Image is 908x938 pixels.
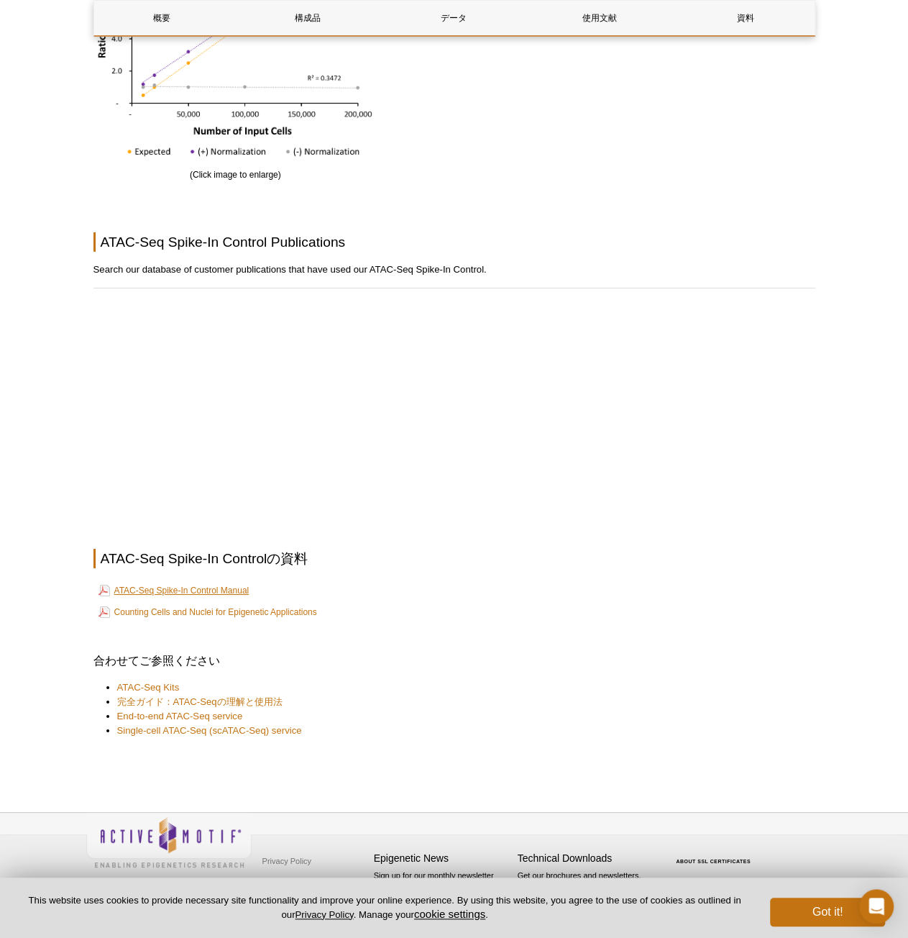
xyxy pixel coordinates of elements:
[86,813,252,871] img: Active Motif,
[259,872,334,893] a: Terms & Conditions
[518,870,654,906] p: Get our brochures and newsletters, or request them by mail.
[93,232,815,252] h2: ATAC-Seq Spike-In Control Publications
[518,852,654,865] h4: Technical Downloads
[532,1,667,35] a: 使用文献
[98,604,317,621] a: Counting Cells and Nuclei for Epigenetic Applications
[93,652,815,670] h3: 合わせてご参照ください
[374,870,510,919] p: Sign up for our monthly newsletter highlighting recent publications in the field of epigenetics.
[117,695,283,709] a: 完全ガイド：ATAC-Seqの理解と使用法
[117,680,180,695] a: ATAC-Seq Kits
[374,852,510,865] h4: Epigenetic News
[117,709,243,724] a: End-to-end ATAC-Seq service
[240,1,375,35] a: 構成品
[295,909,353,920] a: Privacy Policy
[661,838,769,870] table: Click to Verify - This site chose Symantec SSL for secure e-commerce and confidential communicati...
[386,1,521,35] a: データ
[117,724,302,738] a: Single-cell ATAC-Seq (scATAC-Seq) service
[93,263,815,277] p: Search our database of customer publications that have used our ATAC-Seq Spike-In Control.
[94,1,229,35] a: 概要
[259,850,315,872] a: Privacy Policy
[414,908,485,920] button: cookie settings
[23,894,746,921] p: This website uses cookies to provide necessary site functionality and improve your online experie...
[98,582,249,599] a: ATAC-Seq Spike-In Control Manual
[859,889,894,924] div: Open Intercom Messenger
[93,549,815,568] h2: ATAC-Seq Spike-In Controlの資料
[770,898,885,926] button: Got it!
[678,1,813,35] a: 資料
[676,859,751,864] a: ABOUT SSL CERTIFICATES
